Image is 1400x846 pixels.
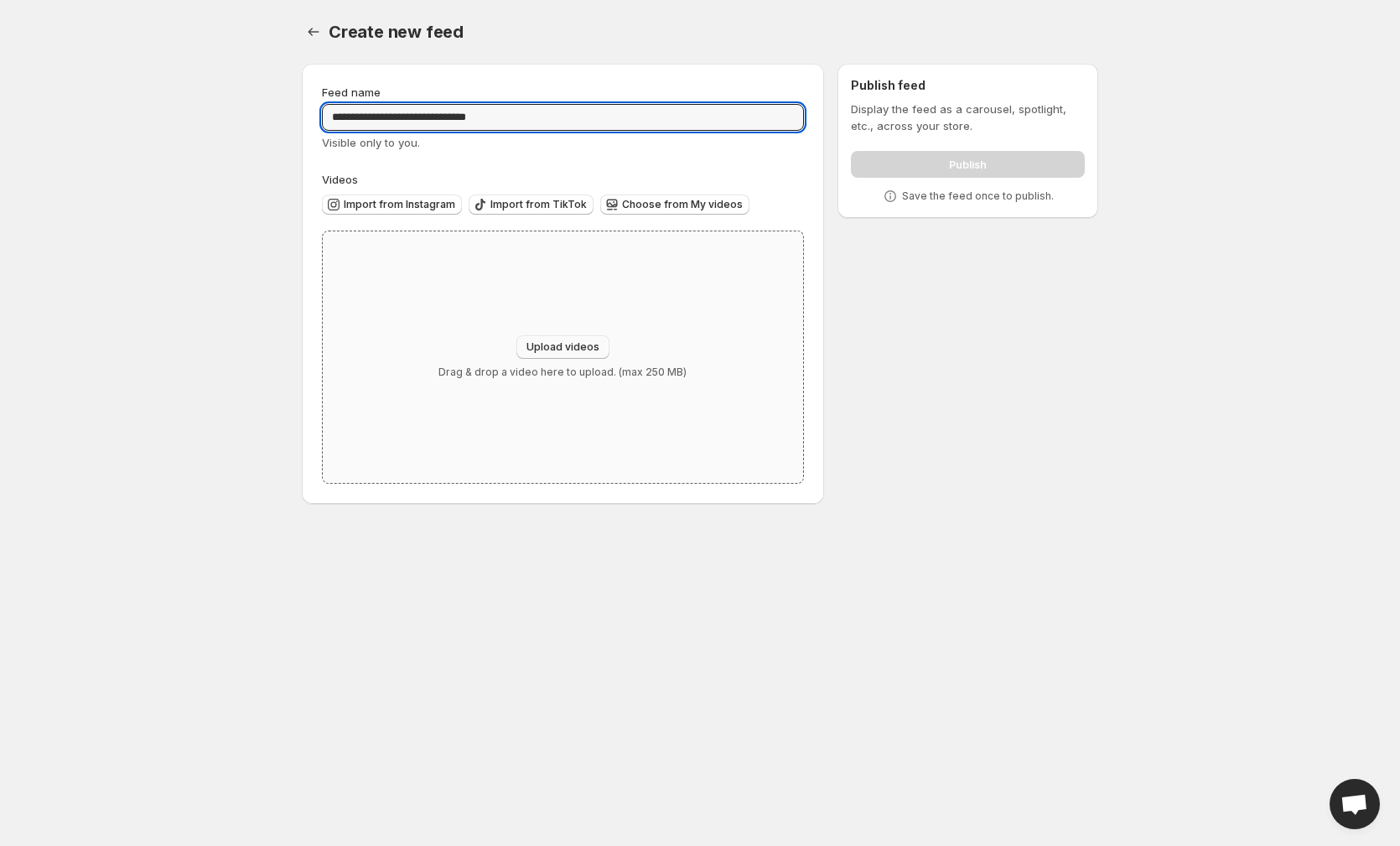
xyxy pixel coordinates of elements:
p: Drag & drop a video here to upload. (max 250 MB) [438,366,687,379]
span: Upload videos [526,340,599,354]
button: Choose from My videos [600,195,749,215]
p: Display the feed as a carousel, spotlight, etc., across your store. [851,101,1085,134]
span: Videos [322,173,358,186]
button: Import from TikTok [469,195,594,215]
p: Save the feed once to publish. [902,189,1054,203]
button: Import from Instagram [322,195,462,215]
h2: Publish feed [851,77,1085,94]
span: Feed name [322,86,381,99]
button: Settings [302,20,325,44]
a: Open chat [1330,779,1380,829]
span: Import from Instagram [344,198,455,211]
span: Visible only to you. [322,136,420,149]
span: Import from TikTok [490,198,587,211]
button: Upload videos [516,335,609,359]
span: Create new feed [329,22,464,42]
span: Choose from My videos [622,198,743,211]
